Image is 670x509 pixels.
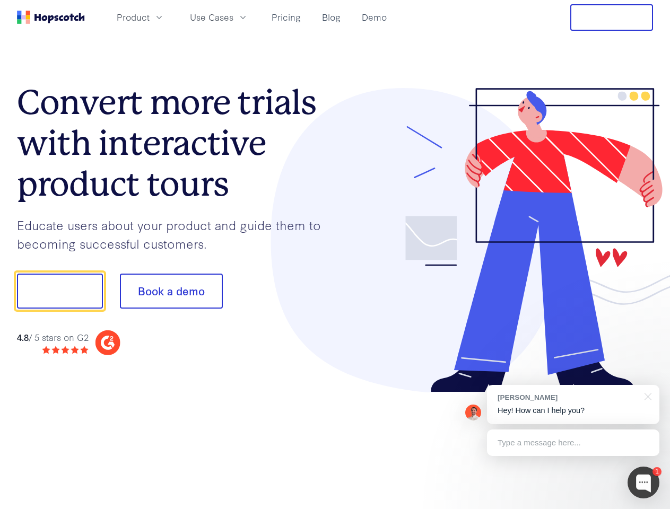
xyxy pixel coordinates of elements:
button: Use Cases [184,8,255,26]
h1: Convert more trials with interactive product tours [17,82,335,204]
span: Product [117,11,150,24]
div: Type a message here... [487,429,659,456]
button: Free Trial [570,4,653,31]
a: Pricing [267,8,305,26]
p: Hey! How can I help you? [498,405,649,416]
p: Educate users about your product and guide them to becoming successful customers. [17,216,335,252]
button: Book a demo [120,274,223,309]
div: / 5 stars on G2 [17,331,89,344]
div: 1 [652,467,662,476]
button: Product [110,8,171,26]
button: Show me! [17,274,103,309]
span: Use Cases [190,11,233,24]
strong: 4.8 [17,331,29,343]
div: [PERSON_NAME] [498,392,638,402]
a: Blog [318,8,345,26]
a: Demo [358,8,391,26]
img: Mark Spera [465,405,481,420]
a: Home [17,11,85,24]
